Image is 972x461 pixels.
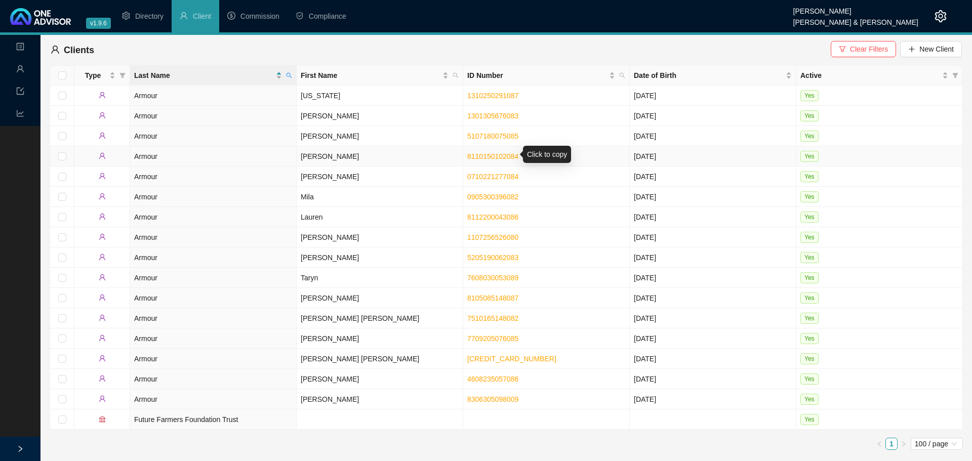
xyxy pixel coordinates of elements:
[99,375,106,382] span: user
[911,438,963,450] div: Page Size
[99,334,106,342] span: user
[850,44,888,55] span: Clear Filters
[467,355,556,363] a: [CREDIT_CARD_NUMBER]
[16,105,24,125] span: line-chart
[130,187,297,207] td: Armour
[297,308,463,328] td: [PERSON_NAME] [PERSON_NAME]
[99,112,106,119] span: user
[130,166,297,187] td: Armour
[630,247,796,268] td: [DATE]
[16,60,24,80] span: user
[630,369,796,389] td: [DATE]
[130,268,297,288] td: Armour
[800,212,819,223] span: Yes
[800,333,819,344] span: Yes
[99,213,106,220] span: user
[453,72,459,78] span: search
[99,193,106,200] span: user
[467,334,518,343] a: 7709205076085
[99,395,106,402] span: user
[78,70,107,81] span: Type
[99,314,106,321] span: user
[99,132,106,139] span: user
[467,112,518,120] a: 1301305676083
[297,268,463,288] td: Taryn
[463,66,630,86] th: ID Number
[467,213,518,221] a: 8112200043086
[800,394,819,405] span: Yes
[467,70,607,81] span: ID Number
[467,233,518,241] a: 1107256526080
[839,46,846,53] span: filter
[935,10,947,22] span: setting
[630,389,796,409] td: [DATE]
[130,227,297,247] td: Armour
[130,328,297,349] td: Armour
[800,373,819,385] span: Yes
[800,414,819,425] span: Yes
[630,308,796,328] td: [DATE]
[800,353,819,364] span: Yes
[617,68,627,83] span: search
[876,441,882,447] span: left
[900,41,962,57] button: New Client
[952,72,958,78] span: filter
[885,438,898,450] li: 1
[467,92,518,100] a: 1310250291087
[630,268,796,288] td: [DATE]
[467,375,518,383] a: 4608235057086
[467,132,518,140] a: 5107180075085
[297,166,463,187] td: [PERSON_NAME]
[297,207,463,227] td: Lauren
[630,166,796,187] td: [DATE]
[793,3,918,14] div: [PERSON_NAME]
[99,173,106,180] span: user
[135,12,164,20] span: Directory
[240,12,279,20] span: Commission
[886,438,897,449] a: 1
[99,152,106,159] span: user
[630,207,796,227] td: [DATE]
[800,110,819,121] span: Yes
[130,126,297,146] td: Armour
[86,18,111,29] span: v1.9.6
[122,12,130,20] span: setting
[467,254,518,262] a: 5205190062083
[630,349,796,369] td: [DATE]
[10,8,71,25] img: 2df55531c6924b55f21c4cf5d4484680-logo-light.svg
[74,66,130,86] th: Type
[630,106,796,126] td: [DATE]
[130,288,297,308] td: Armour
[898,438,910,450] li: Next Page
[193,12,211,20] span: Client
[297,66,463,86] th: First Name
[180,12,188,20] span: user
[467,314,518,322] a: 7510165148082
[630,288,796,308] td: [DATE]
[130,308,297,328] td: Armour
[297,288,463,308] td: [PERSON_NAME]
[467,152,518,160] a: 8110150102084
[634,70,784,81] span: Date of Birth
[908,46,915,53] span: plus
[16,38,24,58] span: profile
[901,441,907,447] span: right
[297,227,463,247] td: [PERSON_NAME]
[284,68,294,83] span: search
[630,187,796,207] td: [DATE]
[297,187,463,207] td: Mila
[130,247,297,268] td: Armour
[130,349,297,369] td: Armour
[297,349,463,369] td: [PERSON_NAME] [PERSON_NAME]
[16,82,24,103] span: import
[301,70,440,81] span: First Name
[309,12,346,20] span: Compliance
[919,44,954,55] span: New Client
[297,126,463,146] td: [PERSON_NAME]
[134,70,274,81] span: Last Name
[227,12,235,20] span: dollar
[297,86,463,106] td: [US_STATE]
[800,70,940,81] span: Active
[619,72,625,78] span: search
[297,328,463,349] td: [PERSON_NAME]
